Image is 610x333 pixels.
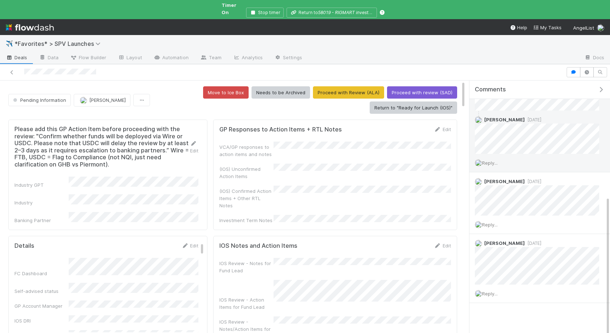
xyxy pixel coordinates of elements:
h5: Details [14,242,34,250]
img: avatar_b18de8e2-1483-4e81-aa60-0a3d21592880.png [475,240,482,247]
span: Pending Information [12,97,66,103]
a: Edit [434,126,451,132]
button: Needs to be Archived [252,86,310,99]
div: Investment Term Notes [219,217,274,224]
div: Industry GPT [14,181,69,189]
button: Move to Ice Box [203,86,249,99]
button: Proceed with review (SAD) [387,86,457,99]
a: Data [33,52,64,64]
img: avatar_b18de8e2-1483-4e81-aa60-0a3d21592880.png [80,97,87,104]
span: Reply... [482,222,498,228]
span: [PERSON_NAME] [484,240,525,246]
div: Industry [14,199,69,206]
span: Flow Builder [70,54,106,61]
a: My Tasks [533,24,562,31]
div: VCA/GP responses to action items and notes [219,143,274,158]
img: avatar_6daca87a-2c2e-4848-8ddb-62067031c24f.png [475,178,482,185]
span: AngelList [573,25,594,31]
span: [PERSON_NAME] [89,97,126,103]
span: *Favorites* > SPV Launches [14,40,104,47]
span: Reply... [482,291,498,297]
img: logo-inverted-e16ddd16eac7371096b0.svg [6,21,54,34]
h5: GP Responses to Action Items + RTL Notes [219,126,342,133]
span: [PERSON_NAME] [484,117,525,122]
span: Comments [475,86,506,93]
img: avatar_b18de8e2-1483-4e81-aa60-0a3d21592880.png [475,159,482,166]
a: Layout [112,52,148,64]
button: Stop timer [246,8,284,18]
h5: IOS Notes and Action Items [219,242,297,250]
span: [DATE] [525,117,541,122]
img: avatar_b18de8e2-1483-4e81-aa60-0a3d21592880.png [475,221,482,228]
a: Edit [434,243,451,248]
span: Timer On [222,2,236,15]
a: Edit [181,243,198,248]
div: (IOS) Confirmed Action Items + Other RTL Notes [219,187,274,209]
span: Deals [6,54,27,61]
a: Team [194,52,227,64]
button: Return to58019 - RIGMART investment ltd ([PERSON_NAME]) [287,8,377,18]
span: Timer On [222,1,243,16]
a: Edit [190,140,198,153]
div: Self-advised status [14,287,69,295]
a: Settings [269,52,308,64]
span: My Tasks [533,25,562,30]
img: avatar_6daca87a-2c2e-4848-8ddb-62067031c24f.png [475,116,482,124]
a: Flow Builder [64,52,112,64]
div: IOS DRI [14,317,69,324]
button: Proceed with Review (ALA) [313,86,384,99]
div: FC Dashboard [14,270,69,277]
div: Help [510,24,527,31]
span: [PERSON_NAME] [484,178,525,184]
h5: Please add this GP Action Item before proceeding with the review: "Confirm whether funds will be ... [14,126,190,168]
button: [PERSON_NAME] [74,94,130,106]
img: avatar_b18de8e2-1483-4e81-aa60-0a3d21592880.png [475,290,482,297]
button: Pending Information [8,94,71,106]
div: IOS Review - Action Items for Fund Lead [219,296,274,311]
span: Reply... [482,160,498,166]
button: Return to "Ready for Launch (IOS)" [370,101,457,114]
a: Automation [148,52,194,64]
div: IOS Review - Notes for Fund Lead [219,260,274,274]
a: Analytics [227,52,269,64]
a: Docs [579,52,610,64]
div: (IOS) Unconfirmed Action Items [219,165,274,180]
img: avatar_b18de8e2-1483-4e81-aa60-0a3d21592880.png [597,24,604,31]
span: ✈️ [6,40,13,47]
i: 58019 - RIGMART investment ltd (Ahmed Agha) [318,10,424,15]
div: Banking Partner [14,217,69,224]
span: [DATE] [525,241,541,246]
div: GP Account Manager [14,302,69,310]
span: [DATE] [525,179,541,184]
